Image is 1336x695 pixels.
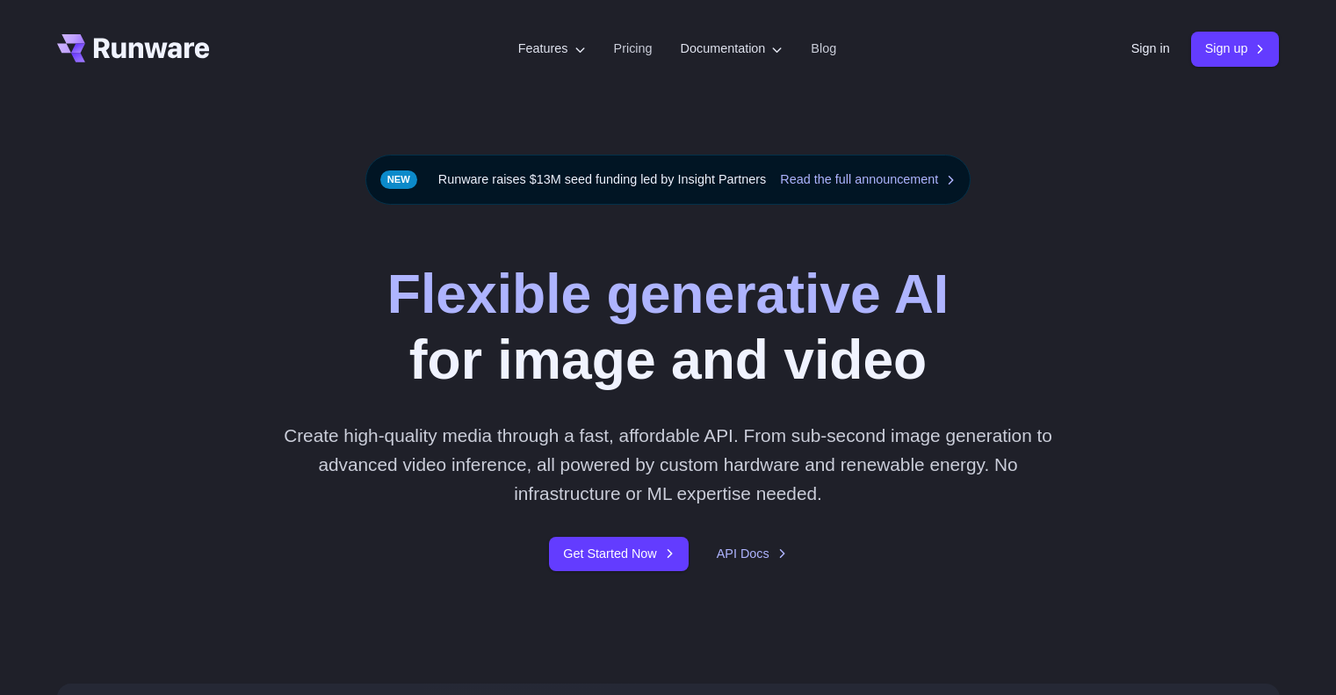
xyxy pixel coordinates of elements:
a: Read the full announcement [780,170,956,190]
a: API Docs [717,544,787,564]
a: Pricing [614,39,653,59]
p: Create high-quality media through a fast, affordable API. From sub-second image generation to adv... [277,421,1059,509]
h1: for image and video [387,261,949,393]
a: Sign up [1191,32,1280,66]
div: Runware raises $13M seed funding led by Insight Partners [365,155,971,205]
strong: Flexible generative AI [387,263,949,324]
a: Blog [811,39,836,59]
a: Get Started Now [549,537,688,571]
a: Sign in [1131,39,1170,59]
label: Documentation [681,39,784,59]
label: Features [518,39,586,59]
a: Go to / [57,34,210,62]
